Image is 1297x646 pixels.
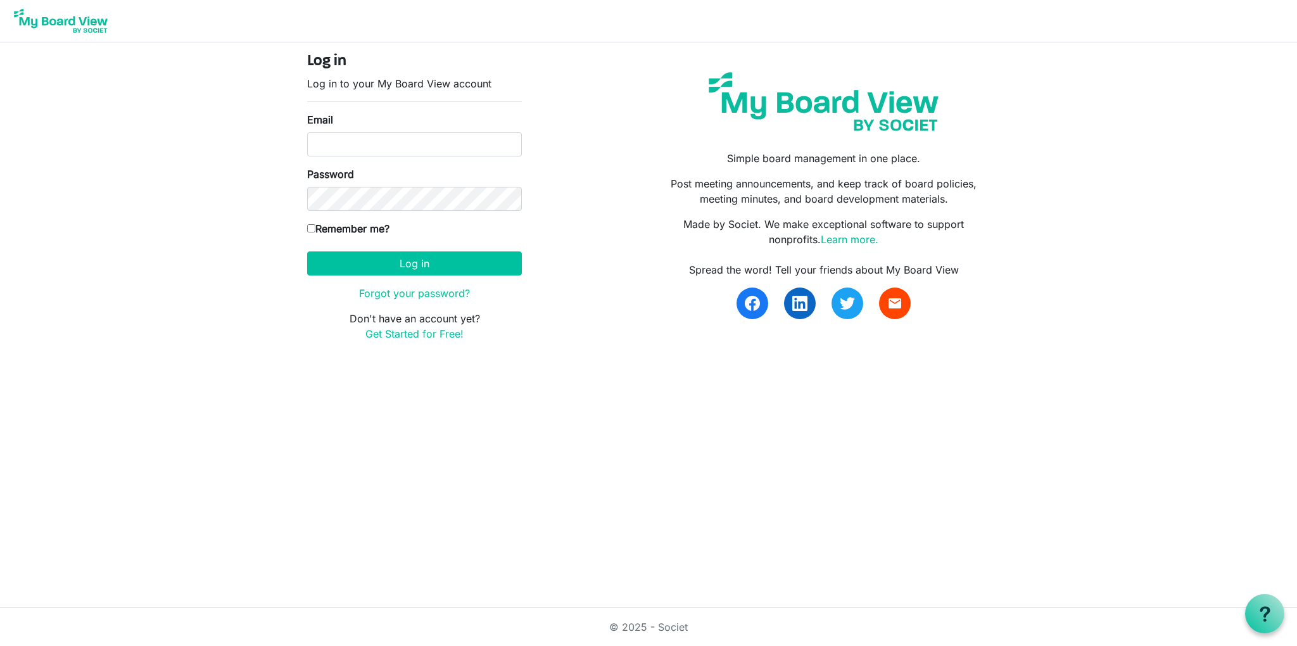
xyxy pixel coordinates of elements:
input: Remember me? [307,224,315,232]
img: My Board View Logo [10,5,111,37]
a: Learn more. [821,233,878,246]
label: Password [307,167,354,182]
label: Remember me? [307,221,389,236]
span: email [887,296,902,311]
img: linkedin.svg [792,296,807,311]
h4: Log in [307,53,522,71]
p: Post meeting announcements, and keep track of board policies, meeting minutes, and board developm... [658,176,990,206]
p: Made by Societ. We make exceptional software to support nonprofits. [658,217,990,247]
img: my-board-view-societ.svg [699,63,948,141]
label: Email [307,112,333,127]
a: Get Started for Free! [365,327,464,340]
div: Spread the word! Tell your friends about My Board View [658,262,990,277]
a: © 2025 - Societ [609,621,688,633]
img: facebook.svg [745,296,760,311]
p: Simple board management in one place. [658,151,990,166]
img: twitter.svg [840,296,855,311]
a: email [879,288,911,319]
button: Log in [307,251,522,275]
p: Don't have an account yet? [307,311,522,341]
a: Forgot your password? [359,287,470,300]
p: Log in to your My Board View account [307,76,522,91]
